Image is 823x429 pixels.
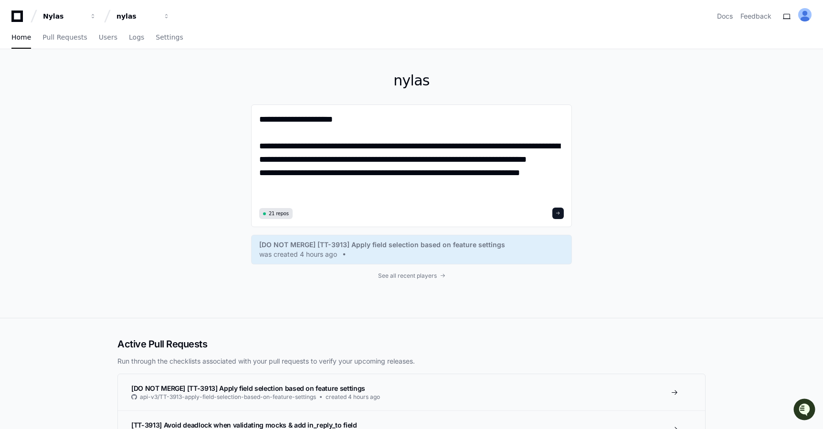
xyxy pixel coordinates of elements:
a: See all recent players [251,272,572,280]
span: Pylon [95,100,116,107]
span: api-v3/TT-3913-apply-field-selection-based-on-feature-settings [140,393,316,401]
div: We're offline, but we'll be back soon! [32,81,138,88]
span: Pull Requests [42,34,87,40]
span: Home [11,34,31,40]
div: nylas [116,11,158,21]
a: Pull Requests [42,27,87,49]
a: Docs [717,11,733,21]
span: Users [99,34,117,40]
span: [DO NOT MERGE] [TT-3913] Apply field selection based on feature settings [259,240,505,250]
img: ALV-UjU-Uivu_cc8zlDcn2c9MNEgVYayUocKx0gHV_Yy_SMunaAAd7JZxK5fgww1Mi-cdUJK5q-hvUHnPErhbMG5W0ta4bF9-... [798,8,812,21]
button: Start new chat [162,74,174,85]
span: 21 repos [269,210,289,217]
div: Welcome [10,38,174,53]
a: Logs [129,27,144,49]
a: Home [11,27,31,49]
button: Nylas [39,8,100,25]
span: was created 4 hours ago [259,250,337,259]
a: [DO NOT MERGE] [TT-3913] Apply field selection based on feature settingsapi-v3/TT-3913-apply-fiel... [118,374,705,410]
span: See all recent players [378,272,437,280]
a: [DO NOT MERGE] [TT-3913] Apply field selection based on feature settingswas created 4 hours ago [259,240,564,259]
span: [TT-3913] Avoid deadlock when validating mocks & add in_reply_to field [131,421,357,429]
span: Logs [129,34,144,40]
div: Start new chat [32,71,157,81]
span: [DO NOT MERGE] [TT-3913] Apply field selection based on feature settings [131,384,365,392]
iframe: Open customer support [792,398,818,423]
span: Settings [156,34,183,40]
a: Settings [156,27,183,49]
button: nylas [113,8,174,25]
img: 1756235613930-3d25f9e4-fa56-45dd-b3ad-e072dfbd1548 [10,71,27,88]
a: Powered byPylon [67,100,116,107]
h1: nylas [251,72,572,89]
button: Feedback [740,11,771,21]
p: Run through the checklists associated with your pull requests to verify your upcoming releases. [117,356,706,366]
h2: Active Pull Requests [117,337,706,351]
a: Users [99,27,117,49]
span: created 4 hours ago [326,393,380,401]
img: PlayerZero [10,10,29,29]
div: Nylas [43,11,84,21]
